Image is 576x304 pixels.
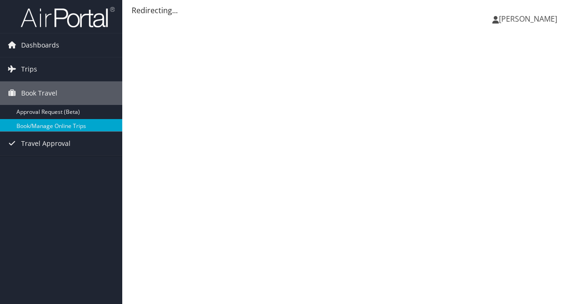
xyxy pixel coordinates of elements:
span: Travel Approval [21,132,71,155]
span: Book Travel [21,81,57,105]
img: airportal-logo.png [21,6,115,28]
span: [PERSON_NAME] [499,14,557,24]
span: Dashboards [21,33,59,57]
a: [PERSON_NAME] [492,5,567,33]
span: Trips [21,57,37,81]
div: Redirecting... [132,5,567,16]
